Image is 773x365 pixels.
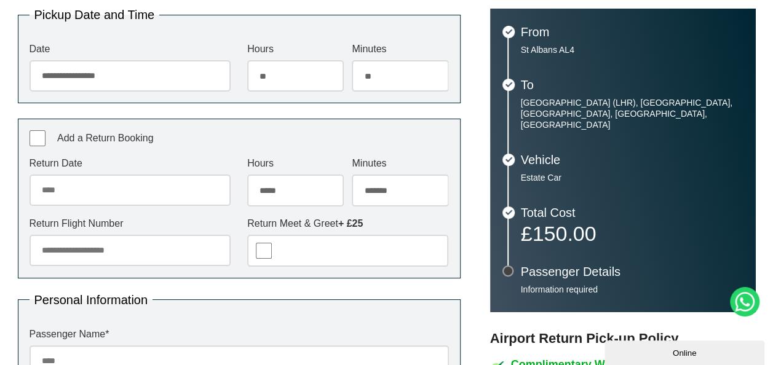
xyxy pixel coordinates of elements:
[521,97,743,130] p: [GEOGRAPHIC_DATA] (LHR), [GEOGRAPHIC_DATA], [GEOGRAPHIC_DATA], [GEOGRAPHIC_DATA], [GEOGRAPHIC_DATA]
[521,225,743,242] p: £
[521,79,743,91] h3: To
[30,159,231,168] label: Return Date
[352,44,448,54] label: Minutes
[30,329,449,339] label: Passenger Name
[30,44,231,54] label: Date
[247,219,448,229] label: Return Meet & Greet
[57,133,154,143] span: Add a Return Booking
[605,338,767,365] iframe: chat widget
[521,44,743,55] p: St Albans AL4
[247,44,344,54] label: Hours
[521,172,743,183] p: Estate Car
[30,294,153,306] legend: Personal Information
[521,265,743,278] h3: Passenger Details
[521,26,743,38] h3: From
[30,219,231,229] label: Return Flight Number
[352,159,448,168] label: Minutes
[30,130,46,146] input: Add a Return Booking
[490,331,756,347] h3: Airport Return Pick-up Policy
[30,9,160,21] legend: Pickup Date and Time
[521,284,743,295] p: Information required
[521,154,743,166] h3: Vehicle
[247,159,344,168] label: Hours
[338,218,363,229] strong: + £25
[532,222,596,245] span: 150.00
[521,206,743,219] h3: Total Cost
